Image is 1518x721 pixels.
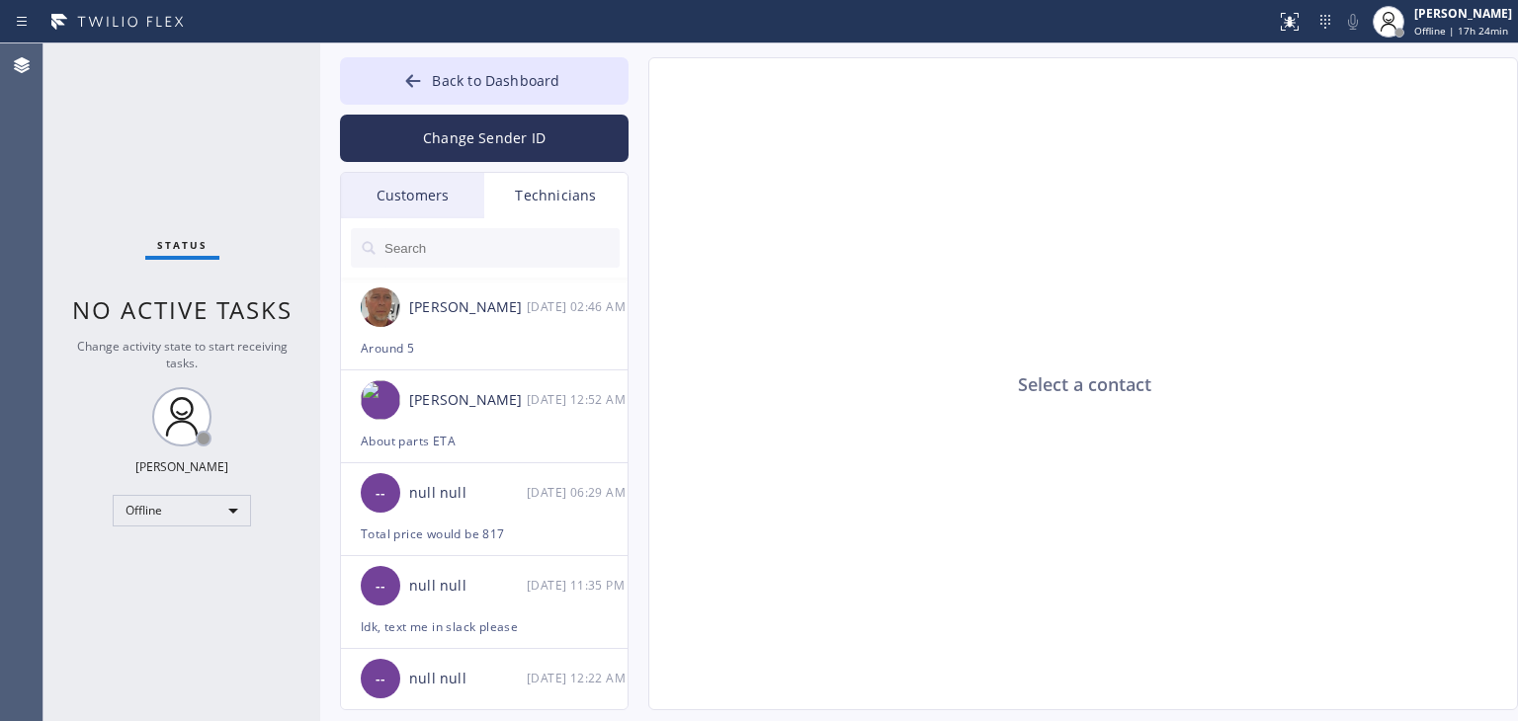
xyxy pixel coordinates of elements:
[135,458,228,475] div: [PERSON_NAME]
[340,115,629,162] button: Change Sender ID
[527,388,630,411] div: 09/30/2025 9:52 AM
[409,482,527,505] div: null null
[341,173,484,218] div: Customers
[1414,24,1508,38] span: Offline | 17h 24min
[1414,5,1512,22] div: [PERSON_NAME]
[409,296,527,319] div: [PERSON_NAME]
[77,338,288,371] span: Change activity state to start receiving tasks.
[1339,8,1367,36] button: Mute
[340,57,629,105] button: Back to Dashboard
[72,293,293,326] span: No active tasks
[157,238,208,252] span: Status
[376,575,385,598] span: --
[361,430,608,452] div: About parts ETA
[409,389,527,412] div: [PERSON_NAME]
[376,482,385,505] span: --
[361,522,608,545] div: Total price would be 817
[376,668,385,690] span: --
[484,173,628,218] div: Technicians
[527,481,630,504] div: 09/30/2025 9:29 AM
[527,574,630,597] div: 09/26/2025 9:35 AM
[113,495,251,526] div: Offline
[361,337,608,360] div: Around 5
[361,615,608,638] div: Idk, text me in slack please
[361,287,400,327] img: d5dde4b83224b5b0dfd88976ef15868e.jpg
[409,575,527,598] div: null null
[432,71,559,90] span: Back to Dashboard
[527,295,630,318] div: 10/07/2025 9:46 AM
[382,228,620,268] input: Search
[409,668,527,690] div: null null
[361,380,400,420] img: 9d646f4bfb2b9747448d1bc39e6ca971.jpeg
[527,667,630,689] div: 09/23/2025 9:22 AM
